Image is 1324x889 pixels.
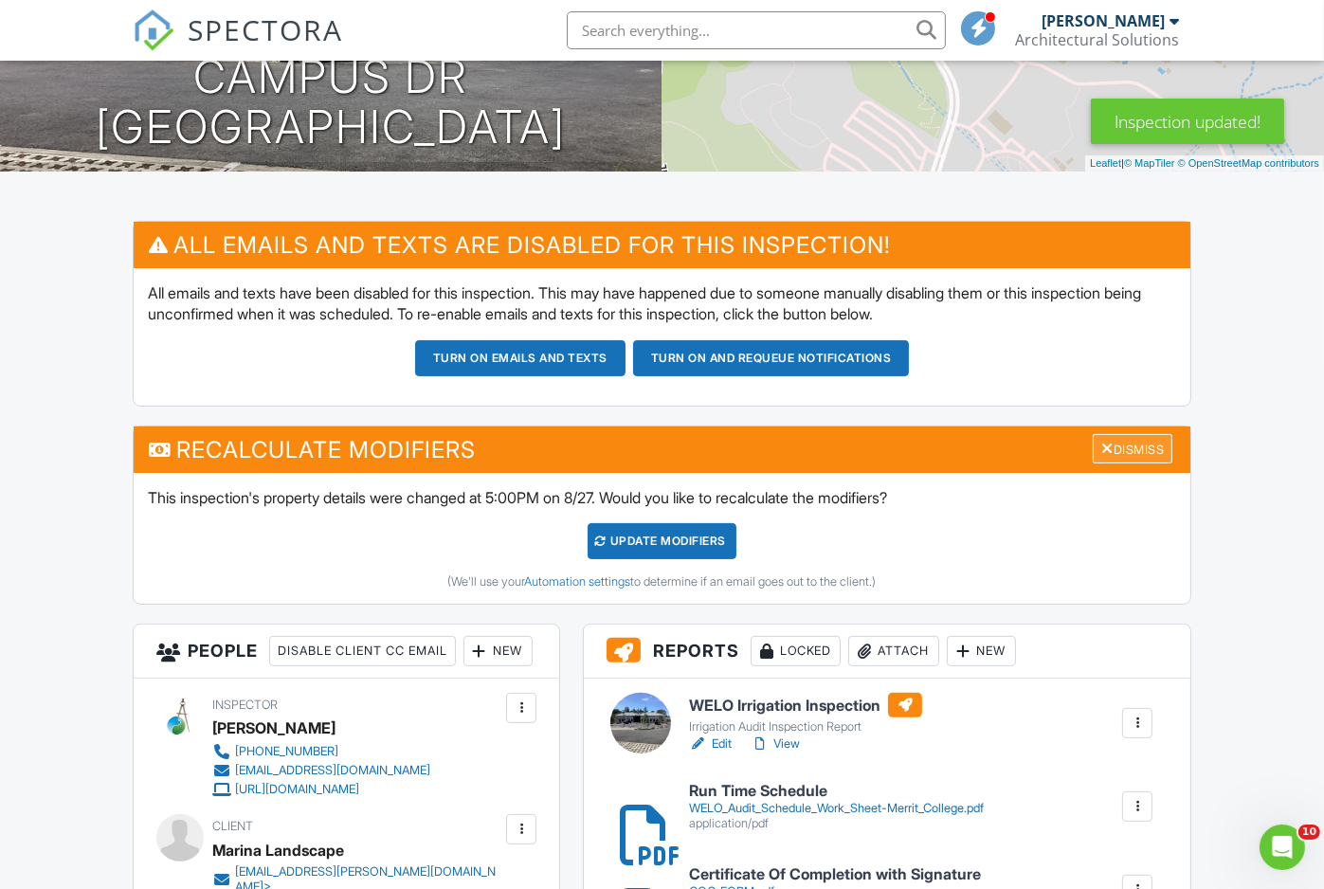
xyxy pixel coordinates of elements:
[235,782,359,797] div: [URL][DOMAIN_NAME]
[689,719,922,735] div: Irrigation Audit Inspection Report
[212,742,430,761] a: [PHONE_NUMBER]
[134,222,1191,268] h3: All emails and texts are disabled for this inspection!
[235,763,430,778] div: [EMAIL_ADDRESS][DOMAIN_NAME]
[212,819,253,833] span: Client
[212,780,430,799] a: [URL][DOMAIN_NAME]
[1085,155,1324,172] div: |
[1042,11,1165,30] div: [PERSON_NAME]
[212,836,344,864] div: Marina Landscape
[134,473,1191,604] div: This inspection's property details were changed at 5:00PM on 8/27. Would you like to recalculate ...
[463,636,533,666] div: New
[1093,434,1172,463] div: Dismiss
[133,9,174,51] img: The Best Home Inspection Software - Spectora
[584,625,1190,679] h3: Reports
[1178,157,1319,169] a: © OpenStreetMap contributors
[525,574,631,589] a: Automation settings
[689,801,984,816] div: WELO_Audit_Schedule_Work_Sheet-Merrit_College.pdf
[134,426,1191,473] h3: Recalculate Modifiers
[415,340,626,376] button: Turn on emails and texts
[148,282,1177,325] p: All emails and texts have been disabled for this inspection. This may have happened due to someon...
[689,783,984,800] h6: Run Time Schedule
[212,714,336,742] div: [PERSON_NAME]
[689,693,922,717] h6: WELO Irrigation Inspection
[148,574,1177,590] div: (We'll use your to determine if an email goes out to the client.)
[134,625,560,679] h3: People
[1015,30,1179,49] div: Architectural Solutions
[689,783,984,831] a: Run Time Schedule WELO_Audit_Schedule_Work_Sheet-Merrit_College.pdf application/pdf
[751,636,841,666] div: Locked
[947,636,1016,666] div: New
[235,744,338,759] div: [PHONE_NUMBER]
[689,693,922,735] a: WELO Irrigation Inspection Irrigation Audit Inspection Report
[689,816,984,831] div: application/pdf
[1260,825,1305,870] iframe: Intercom live chat
[1124,157,1175,169] a: © MapTiler
[588,523,736,559] div: UPDATE Modifiers
[848,636,939,666] div: Attach
[633,340,910,376] button: Turn on and Requeue Notifications
[689,866,981,883] h6: Certificate Of Completion with Signature
[1091,99,1284,144] div: Inspection updated!
[1298,825,1320,840] span: 10
[689,735,732,753] a: Edit
[567,11,946,49] input: Search everything...
[212,761,430,780] a: [EMAIL_ADDRESS][DOMAIN_NAME]
[212,698,278,712] span: Inspector
[751,735,800,753] a: View
[133,26,343,65] a: SPECTORA
[1090,157,1121,169] a: Leaflet
[269,636,456,666] div: Disable Client CC Email
[188,9,343,49] span: SPECTORA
